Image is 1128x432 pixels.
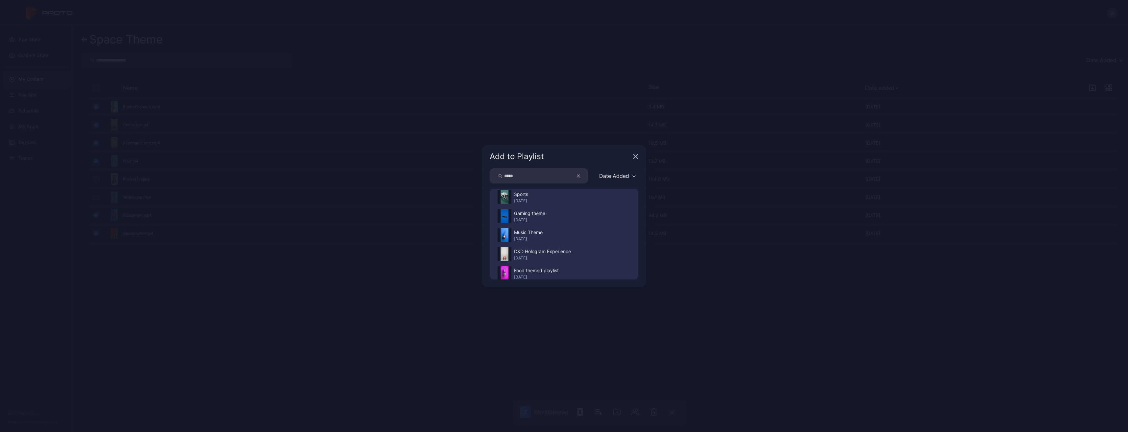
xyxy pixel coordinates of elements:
button: Date Added [596,168,638,183]
div: [DATE] [514,236,543,242]
div: Gaming theme [514,209,545,217]
div: [DATE] [514,217,545,223]
div: Sports [514,190,528,198]
div: Add to Playlist [490,153,630,160]
div: Date Added [599,173,629,179]
div: D&D Hologram Experience [514,248,571,255]
div: Food themed playlist [514,267,559,275]
div: Music Theme [514,228,543,236]
div: [DATE] [514,275,559,280]
div: [DATE] [514,255,571,261]
div: [DATE] [514,198,528,204]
